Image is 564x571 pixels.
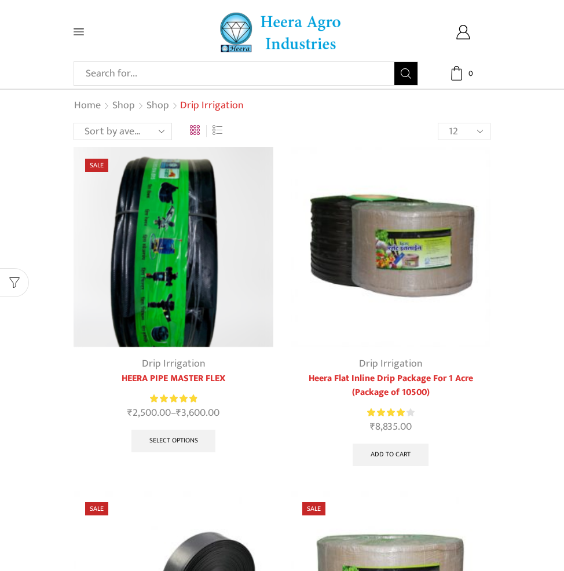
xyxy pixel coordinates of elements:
span: 0 [464,68,476,79]
button: Search button [394,62,417,85]
a: Shop [112,98,135,114]
span: Sale [85,159,108,172]
span: ₹ [176,404,181,422]
h1: Drip Irrigation [180,100,244,112]
img: Flat Inline [291,147,490,347]
span: – [74,405,273,421]
a: Shop [146,98,170,114]
a: Select options for “HEERA PIPE MASTER FLEX” [131,430,216,453]
a: Heera Flat Inline Drip Package For 1 Acre (Package of 10500) [291,372,490,400]
div: Rated 4.21 out of 5 [367,407,414,419]
a: Drip Irrigation [142,355,206,372]
a: Add to cart: “Heera Flat Inline Drip Package For 1 Acre (Package of 10500)” [353,444,429,467]
select: Shop order [74,123,172,140]
input: Search for... [80,62,394,85]
div: Rated 5.00 out of 5 [150,393,197,405]
span: Sale [85,502,108,515]
span: ₹ [127,404,133,422]
bdi: 2,500.00 [127,404,171,422]
span: Sale [302,502,325,515]
span: ₹ [370,418,375,435]
a: 0 [435,66,490,80]
bdi: 3,600.00 [176,404,219,422]
span: Rated out of 5 [367,407,406,419]
a: HEERA PIPE MASTER FLEX [74,372,273,386]
img: Heera Gold Krushi Pipe Black [74,147,273,347]
bdi: 8,835.00 [370,418,412,435]
a: Home [74,98,101,114]
span: Rated out of 5 [150,393,197,405]
a: Drip Irrigation [359,355,423,372]
nav: Breadcrumb [74,98,244,114]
